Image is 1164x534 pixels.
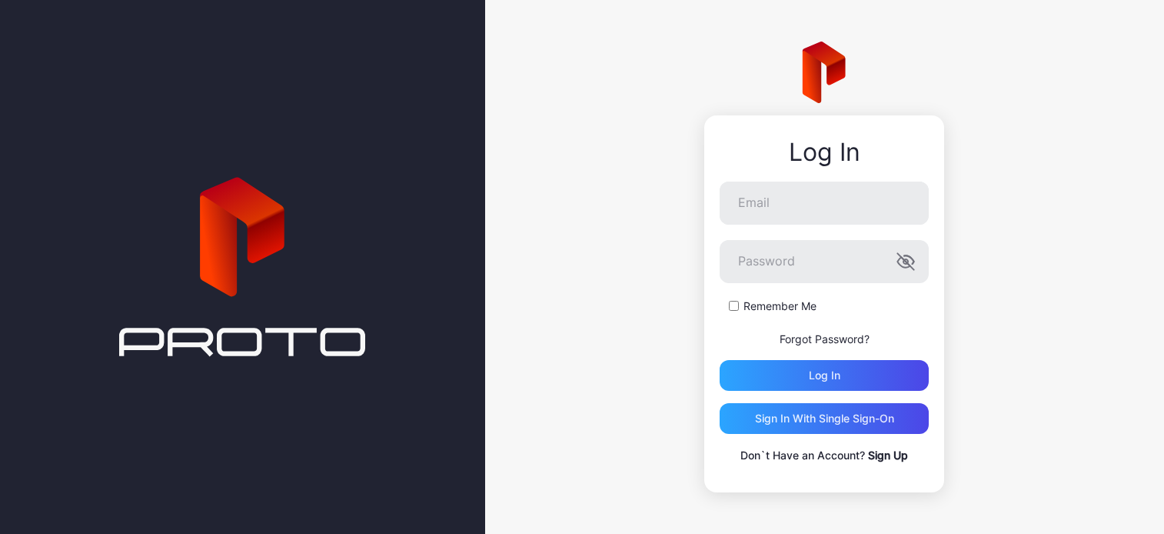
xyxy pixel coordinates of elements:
button: Log in [720,360,929,391]
input: Email [720,182,929,225]
a: Forgot Password? [780,332,870,345]
div: Log In [720,139,929,166]
a: Sign Up [868,449,908,462]
div: Sign in With Single Sign-On [755,412,894,425]
div: Log in [809,369,840,382]
label: Remember Me [743,299,816,314]
input: Password [720,240,929,283]
button: Sign in With Single Sign-On [720,403,929,434]
p: Don`t Have an Account? [720,446,929,465]
button: Password [896,252,915,271]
